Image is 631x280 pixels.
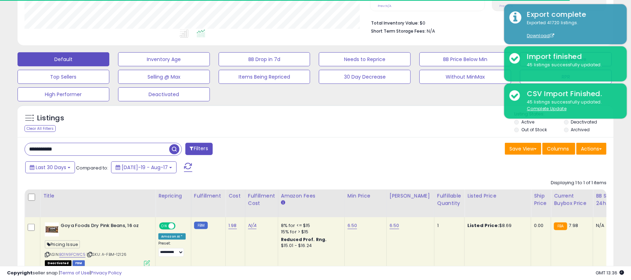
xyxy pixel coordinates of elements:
[18,87,109,101] button: High Performer
[554,192,590,207] div: Current Buybox Price
[194,192,222,200] div: Fulfillment
[160,223,169,229] span: ON
[571,127,590,133] label: Archived
[281,200,285,206] small: Amazon Fees.
[467,222,526,229] div: $8.69
[158,192,188,200] div: Repricing
[281,222,339,229] div: 8% for <= $15
[37,113,64,123] h5: Listings
[390,192,431,200] div: [PERSON_NAME]
[390,222,399,229] a: 6.50
[25,161,75,173] button: Last 30 Days
[522,62,622,68] div: 45 listings successfully updated.
[194,222,208,229] small: FBM
[534,222,546,229] div: 0.00
[569,222,578,229] span: 7.98
[158,233,186,240] div: Amazon AI *
[419,70,511,84] button: Without MinMax
[521,119,534,125] label: Active
[36,164,66,171] span: Last 30 Days
[551,180,606,186] div: Displaying 1 to 1 of 1 items
[467,192,528,200] div: Listed Price
[554,222,567,230] small: FBA
[571,119,597,125] label: Deactivated
[43,192,152,200] div: Title
[25,125,56,132] div: Clear All Filters
[522,89,622,99] div: CSV Import Finished.
[437,192,461,207] div: Fulfillable Quantity
[467,222,499,229] b: Listed Price:
[174,223,186,229] span: OFF
[18,52,109,66] button: Default
[596,269,624,276] span: 2025-09-17 13:36 GMT
[596,192,622,207] div: BB Share 24h.
[319,70,411,84] button: 30 Day Decrease
[219,70,310,84] button: Items Being Repriced
[158,241,186,257] div: Preset:
[219,52,310,66] button: BB Drop in 7d
[522,9,622,20] div: Export complete
[73,260,85,266] span: FBM
[527,33,554,39] a: Download
[348,222,357,229] a: 6.50
[419,52,511,66] button: BB Price Below Min
[248,192,275,207] div: Fulfillment Cost
[281,243,339,249] div: $15.01 - $16.24
[522,52,622,62] div: Import finished
[45,222,59,236] img: 51ga+mY4b+L._SL40_.jpg
[248,222,256,229] a: N/A
[319,52,411,66] button: Needs to Reprice
[281,229,339,235] div: 15% for > $15
[18,70,109,84] button: Top Sellers
[185,143,213,155] button: Filters
[7,269,33,276] strong: Copyright
[596,222,619,229] div: N/A
[534,192,548,207] div: Ship Price
[61,222,146,231] b: Goya Foods Dry Pink Beans, 16 oz
[91,269,122,276] a: Privacy Policy
[522,20,622,39] div: Exported 41720 listings.
[542,143,575,155] button: Columns
[547,145,569,152] span: Columns
[7,270,122,276] div: seller snap | |
[281,192,342,200] div: Amazon Fees
[576,143,606,155] button: Actions
[521,127,547,133] label: Out of Stock
[348,192,384,200] div: Min Price
[45,222,150,266] div: ASIN:
[527,106,567,112] u: Complete Update
[437,222,459,229] div: 1
[59,252,85,258] a: B01N9FCWC5
[118,70,210,84] button: Selling @ Max
[118,87,210,101] button: Deactivated
[228,192,242,200] div: Cost
[76,165,108,171] span: Compared to:
[122,164,168,171] span: [DATE]-19 - Aug-17
[118,52,210,66] button: Inventory Age
[505,143,541,155] button: Save View
[228,222,237,229] a: 1.98
[45,240,80,248] span: Pricing Issue
[281,236,327,242] b: Reduced Prof. Rng.
[60,269,90,276] a: Terms of Use
[45,260,71,266] span: All listings that are unavailable for purchase on Amazon for any reason other than out-of-stock
[111,161,177,173] button: [DATE]-19 - Aug-17
[522,99,622,112] div: 45 listings successfully updated.
[87,252,126,257] span: | SKU: A-FBM-12126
